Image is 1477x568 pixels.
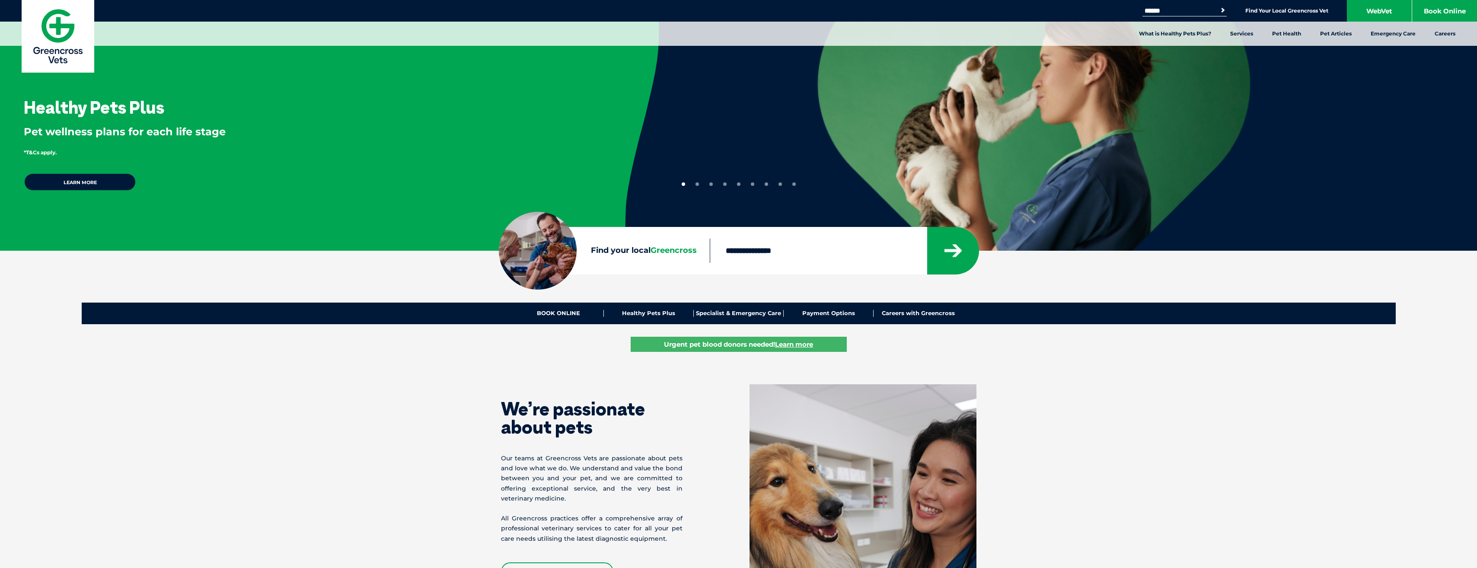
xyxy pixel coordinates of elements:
[709,182,713,186] button: 3 of 9
[1245,7,1328,14] a: Find Your Local Greencross Vet
[1221,22,1263,46] a: Services
[765,182,768,186] button: 7 of 9
[682,182,685,186] button: 1 of 9
[737,182,740,186] button: 5 of 9
[24,99,164,116] h3: Healthy Pets Plus
[723,182,727,186] button: 4 of 9
[778,182,782,186] button: 8 of 9
[874,310,963,317] a: Careers with Greencross
[501,453,683,504] p: Our teams at Greencross Vets are passionate about pets and love what we do. We understand and val...
[751,182,754,186] button: 6 of 9
[775,340,813,348] u: Learn more
[501,400,683,436] h1: We’re passionate about pets
[604,310,694,317] a: Healthy Pets Plus
[1129,22,1221,46] a: What is Healthy Pets Plus?
[651,246,697,255] span: Greencross
[1219,6,1227,15] button: Search
[1361,22,1425,46] a: Emergency Care
[694,310,784,317] a: Specialist & Emergency Care
[1263,22,1311,46] a: Pet Health
[514,310,604,317] a: BOOK ONLINE
[784,310,874,317] a: Payment Options
[1311,22,1361,46] a: Pet Articles
[24,173,136,191] a: Learn more
[1425,22,1465,46] a: Careers
[501,514,683,544] p: All Greencross practices offer a comprehensive array of professional veterinary services to cater...
[499,244,710,257] label: Find your local
[631,337,847,352] a: Urgent pet blood donors needed!Learn more
[24,124,597,139] p: Pet wellness plans for each life stage
[792,182,796,186] button: 9 of 9
[24,149,57,156] span: *T&Cs apply.
[695,182,699,186] button: 2 of 9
